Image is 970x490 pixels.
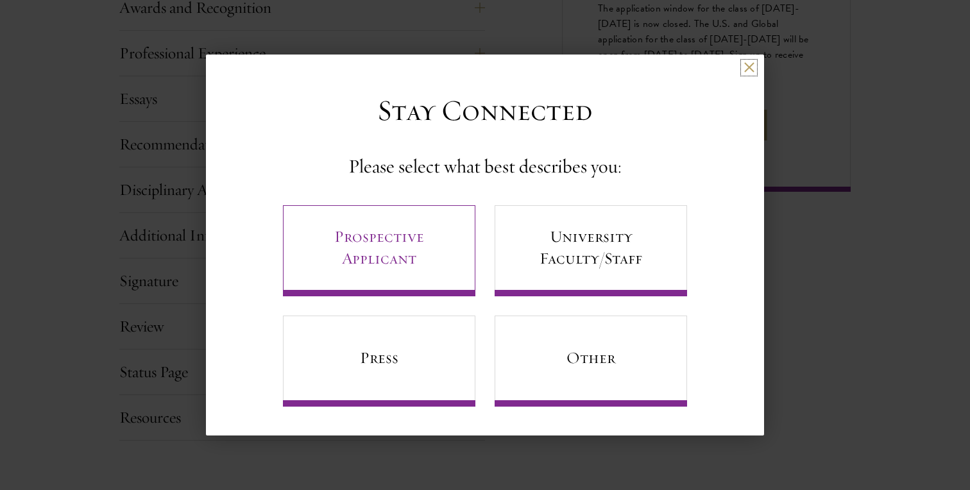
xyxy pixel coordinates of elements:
a: Prospective Applicant [283,205,475,296]
h3: Stay Connected [377,93,593,129]
a: Other [495,316,687,407]
a: Press [283,316,475,407]
h4: Please select what best describes you: [348,154,622,180]
a: University Faculty/Staff [495,205,687,296]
